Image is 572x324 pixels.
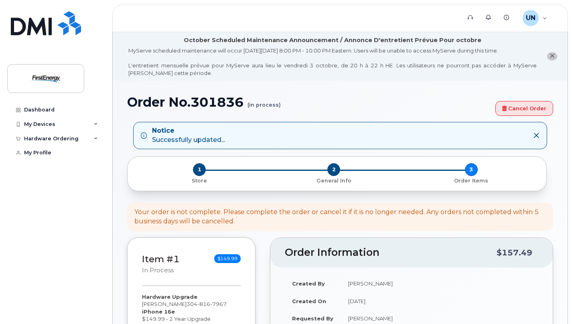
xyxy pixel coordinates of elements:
small: in process [142,267,174,274]
p: General Info [268,177,400,184]
h1: Order No.301836 [127,95,491,109]
div: $157.49 [497,245,532,260]
td: [PERSON_NAME] [341,275,538,292]
strong: iPhone 16e [142,308,175,315]
div: Your order is not complete. Please complete the order or cancel it if it is no longer needed. Any... [134,208,546,226]
div: October Scheduled Maintenance Announcement / Annonce D'entretient Prévue Pour octobre [184,36,481,45]
strong: Requested By [292,315,333,322]
small: (in process) [247,95,281,107]
button: close notification [547,52,557,61]
strong: Created By [292,280,325,287]
p: Store [137,177,262,184]
div: Successfully updated... [152,126,225,145]
span: 816 [197,301,210,307]
span: 7967 [210,301,227,307]
div: MyServe scheduled maintenance will occur [DATE][DATE] 8:00 PM - 10:00 PM Eastern. Users will be u... [128,47,537,77]
a: 2 General Info [265,176,403,184]
a: Item #1 [142,253,180,265]
h2: Order Information [285,247,497,258]
strong: Notice [152,126,225,136]
strong: Created On [292,298,326,304]
a: Cancel Order [495,101,553,116]
span: 304 [187,301,227,307]
iframe: Messenger Launcher [537,289,566,318]
span: 1 [193,163,206,176]
a: 1 Store [134,176,265,184]
span: $149.99 [214,254,241,263]
span: 2 [327,163,340,176]
td: [DATE] [341,292,538,310]
strong: Hardware Upgrade [142,294,197,300]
